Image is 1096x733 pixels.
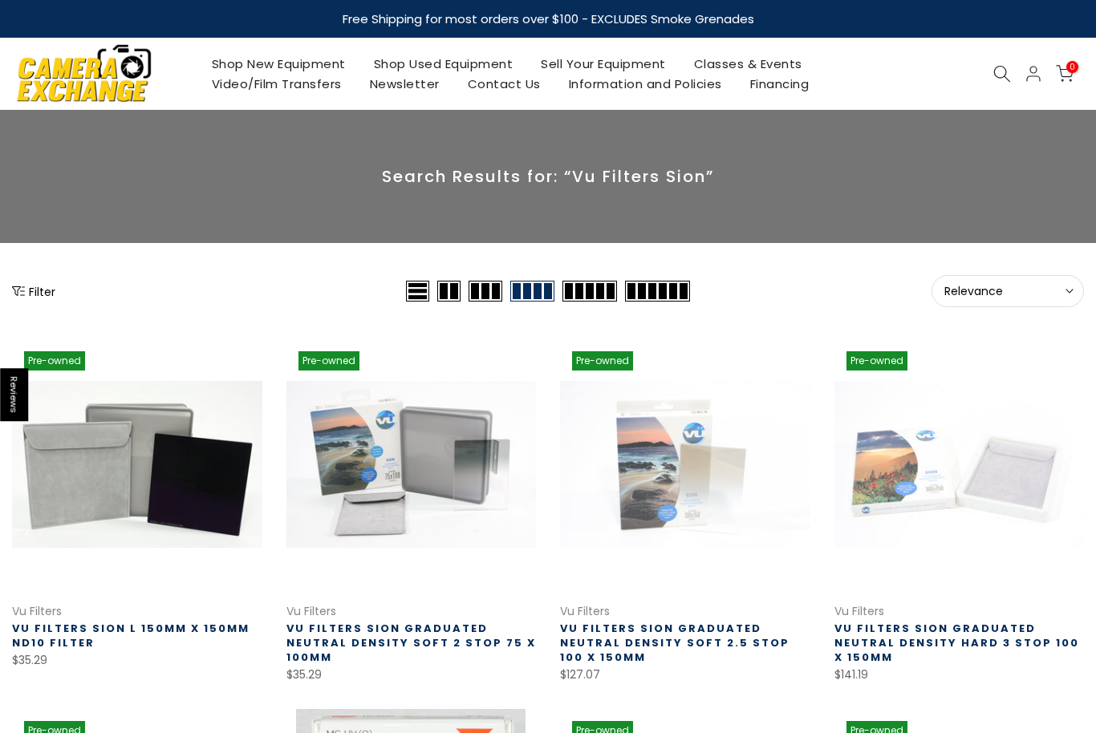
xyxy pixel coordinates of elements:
[355,74,453,94] a: Newsletter
[286,665,537,685] div: $35.29
[834,621,1079,665] a: Vu Filters Sion Graduated Neutral Density Hard 3 Stop 100 x 150mm
[343,10,754,27] strong: Free Shipping for most orders over $100 - EXCLUDES Smoke Grenades
[554,74,736,94] a: Information and Policies
[944,284,1071,298] span: Relevance
[1066,61,1078,73] span: 0
[736,74,823,94] a: Financing
[12,283,55,299] button: Show filters
[453,74,554,94] a: Contact Us
[527,54,680,74] a: Sell Your Equipment
[560,665,810,685] div: $127.07
[286,603,336,619] a: Vu Filters
[12,166,1084,187] p: Search Results for: “Vu Filters Sion”
[12,621,250,650] a: Vu Filters Sion L 150mm x 150mm ND10 Filter
[680,54,816,74] a: Classes & Events
[12,603,62,619] a: Vu Filters
[560,603,610,619] a: Vu Filters
[560,621,790,665] a: Vu Filters Sion Graduated Neutral Density Soft 2.5 Stop 100 x 150mm
[359,54,527,74] a: Shop Used Equipment
[834,603,884,619] a: Vu Filters
[197,74,355,94] a: Video/Film Transfers
[12,650,262,670] div: $35.29
[1056,65,1074,83] a: 0
[834,665,1085,685] div: $141.19
[286,621,536,665] a: Vu Filters Sion Graduated Neutral Density Soft 2 Stop 75 x 100mm
[932,275,1084,307] button: Relevance
[197,54,359,74] a: Shop New Equipment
